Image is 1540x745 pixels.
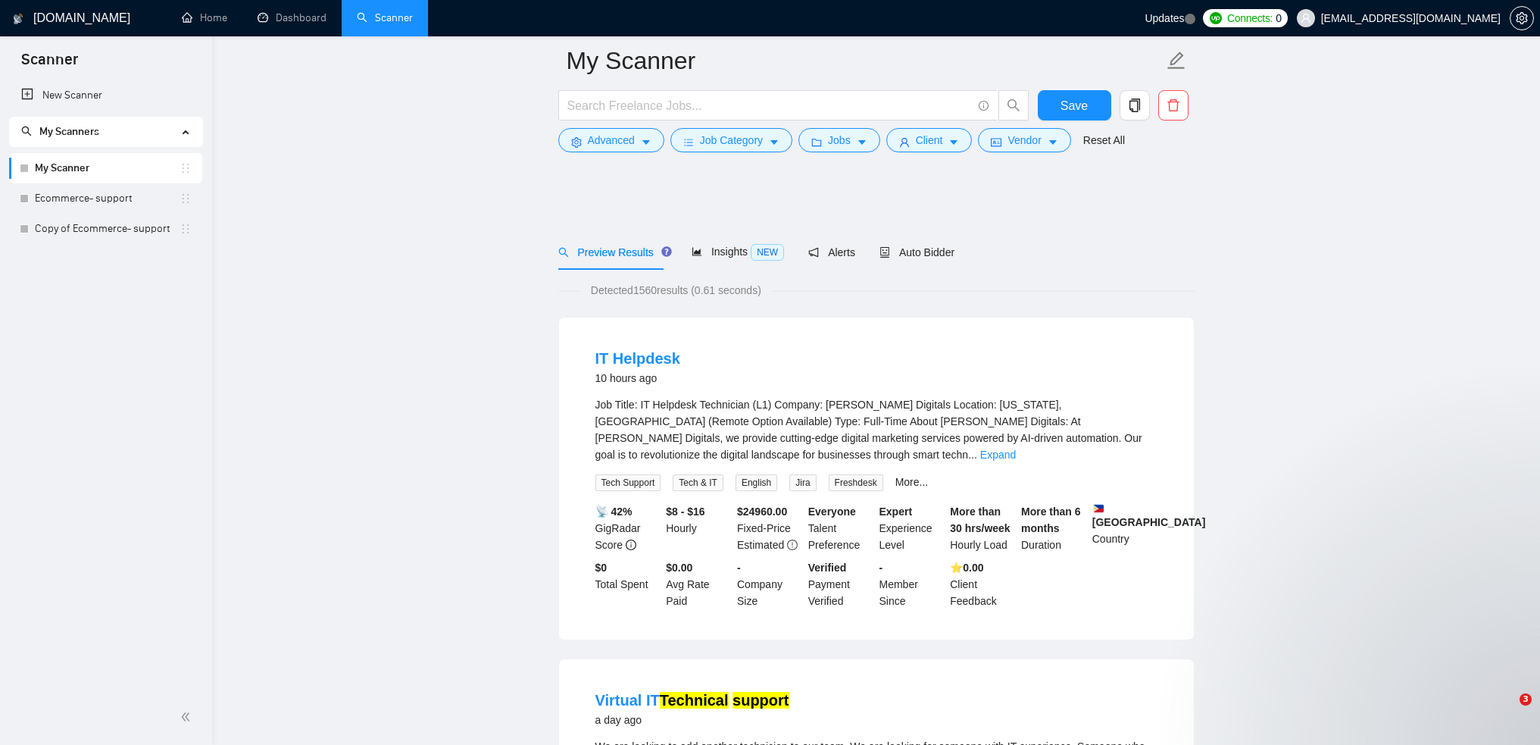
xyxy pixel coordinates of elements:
[978,128,1070,152] button: idcardVendorcaret-down
[595,396,1157,463] div: Job Title: IT Helpdesk Technician (L1) Company: [PERSON_NAME] Digitals Location: [US_STATE], [GEO...
[808,246,855,258] span: Alerts
[9,214,202,244] li: Copy of Ecommerce- support
[968,449,977,461] span: ...
[736,474,777,491] span: English
[9,183,202,214] li: Ecommerce- support
[571,136,582,148] span: setting
[1159,99,1188,112] span: delete
[558,247,569,258] span: search
[980,449,1016,461] a: Expand
[595,506,633,518] b: 📡 42%
[734,503,805,553] div: Fixed-Price
[180,223,192,235] span: holder
[1510,12,1533,24] span: setting
[13,7,23,31] img: logo
[660,692,729,709] mark: Technical
[588,132,635,149] span: Advanced
[1061,96,1088,115] span: Save
[1301,13,1311,23] span: user
[258,11,326,24] a: dashboardDashboard
[879,506,913,518] b: Expert
[35,183,180,214] a: Ecommerce- support
[595,369,680,387] div: 10 hours ago
[592,559,664,609] div: Total Spent
[21,125,99,138] span: My Scanners
[580,282,772,299] span: Detected 1560 results (0.61 seconds)
[879,247,890,258] span: robot
[1048,136,1058,148] span: caret-down
[1007,132,1041,149] span: Vendor
[751,244,784,261] span: NEW
[787,540,798,550] span: exclamation-circle
[811,136,822,148] span: folder
[595,474,661,491] span: Tech Support
[1167,51,1186,70] span: edit
[895,476,929,488] a: More...
[666,562,692,574] b: $0.00
[21,126,32,136] span: search
[1083,132,1125,149] a: Reset All
[692,246,702,257] span: area-chart
[39,125,99,138] span: My Scanners
[666,506,704,518] b: $8 - $16
[35,214,180,244] a: Copy of Ecommerce- support
[180,709,195,725] span: double-left
[1089,503,1160,553] div: Country
[879,246,954,258] span: Auto Bidder
[1120,90,1150,121] button: copy
[876,559,948,609] div: Member Since
[595,350,680,367] a: IT Helpdesk
[737,506,787,518] b: $ 24960.00
[947,559,1018,609] div: Client Feedback
[1210,12,1222,24] img: upwork-logo.png
[1093,503,1104,514] img: 🇵🇭
[1227,10,1273,27] span: Connects:
[663,503,734,553] div: Hourly
[808,247,819,258] span: notification
[180,162,192,174] span: holder
[700,132,763,149] span: Job Category
[558,128,664,152] button: settingAdvancedcaret-down
[592,503,664,553] div: GigRadar Score
[808,506,856,518] b: Everyone
[808,562,847,574] b: Verified
[1038,90,1111,121] button: Save
[979,101,989,111] span: info-circle
[947,503,1018,553] div: Hourly Load
[357,11,413,24] a: searchScanner
[1145,12,1184,24] span: Updates
[558,246,667,258] span: Preview Results
[9,49,90,80] span: Scanner
[916,132,943,149] span: Client
[692,246,784,258] span: Insights
[805,559,876,609] div: Payment Verified
[1018,503,1089,553] div: Duration
[828,132,851,149] span: Jobs
[670,128,792,152] button: barsJob Categorycaret-down
[9,80,202,111] li: New Scanner
[673,474,723,491] span: Tech & IT
[660,245,673,258] div: Tooltip anchor
[21,80,190,111] a: New Scanner
[626,540,636,550] span: info-circle
[1276,10,1282,27] span: 0
[857,136,867,148] span: caret-down
[1120,99,1149,112] span: copy
[595,692,789,709] a: Virtual ITTechnical support
[1488,693,1525,730] iframe: Intercom live chat
[683,136,694,148] span: bars
[641,136,651,148] span: caret-down
[734,559,805,609] div: Company Size
[1158,90,1189,121] button: delete
[879,562,883,574] b: -
[886,128,973,152] button: userClientcaret-down
[1510,12,1534,24] a: setting
[1021,506,1081,534] b: More than 6 months
[999,99,1028,112] span: search
[950,562,983,574] b: ⭐️ 0.00
[798,128,880,152] button: folderJobscaret-down
[733,692,789,709] mark: support
[35,153,180,183] a: My Scanner
[180,193,192,205] span: holder
[948,136,959,148] span: caret-down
